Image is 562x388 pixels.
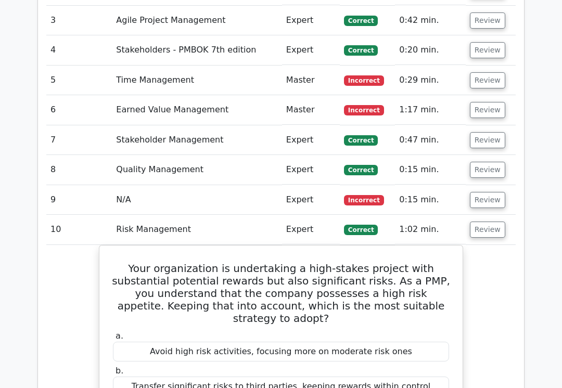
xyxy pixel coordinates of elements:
span: Incorrect [344,195,384,205]
td: 1:17 min. [395,95,466,125]
td: 0:15 min. [395,155,466,185]
span: Correct [344,165,378,175]
td: 9 [46,185,112,215]
span: Correct [344,225,378,235]
td: Quality Management [112,155,282,185]
span: Incorrect [344,75,384,86]
span: a. [116,331,123,341]
td: 1:02 min. [395,215,466,244]
button: Review [470,222,505,238]
button: Review [470,12,505,29]
span: b. [116,366,123,376]
td: 5 [46,66,112,95]
div: Avoid high risk activities, focusing more on moderate risk ones [113,342,449,362]
h5: Your organization is undertaking a high-stakes project with substantial potential rewards but als... [112,262,450,325]
td: Earned Value Management [112,95,282,125]
button: Review [470,72,505,88]
button: Review [470,162,505,178]
td: Time Management [112,66,282,95]
span: Correct [344,135,378,146]
button: Review [470,192,505,208]
td: 0:15 min. [395,185,466,215]
td: Master [282,95,340,125]
td: Expert [282,125,340,155]
td: Risk Management [112,215,282,244]
span: Correct [344,45,378,56]
td: Agile Project Management [112,6,282,35]
td: Stakeholders - PMBOK 7th edition [112,35,282,65]
button: Review [470,102,505,118]
button: Review [470,132,505,148]
td: 0:29 min. [395,66,466,95]
td: Expert [282,35,340,65]
td: 4 [46,35,112,65]
span: Correct [344,16,378,26]
td: Expert [282,155,340,185]
td: Expert [282,6,340,35]
td: Expert [282,185,340,215]
td: Stakeholder Management [112,125,282,155]
td: 8 [46,155,112,185]
button: Review [470,42,505,58]
td: 3 [46,6,112,35]
td: 7 [46,125,112,155]
td: 6 [46,95,112,125]
td: Master [282,66,340,95]
td: 0:20 min. [395,35,466,65]
td: 0:42 min. [395,6,466,35]
span: Incorrect [344,105,384,115]
td: N/A [112,185,282,215]
td: 0:47 min. [395,125,466,155]
td: Expert [282,215,340,244]
td: 10 [46,215,112,244]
